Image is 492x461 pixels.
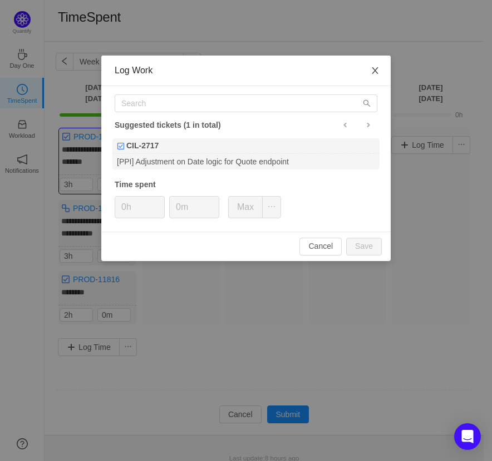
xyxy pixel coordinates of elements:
[126,140,159,152] b: CIL-2717
[299,238,342,255] button: Cancel
[228,196,263,218] button: Max
[115,118,377,132] div: Suggested tickets (1 in total)
[262,196,281,218] button: icon: ellipsis
[115,179,377,191] div: Time spent
[112,154,380,169] div: [PPI] Adjustment on Date logic for Quote endpoint
[360,56,391,87] button: Close
[117,142,125,150] img: Task
[363,99,371,107] i: icon: search
[115,94,377,112] input: Search
[346,238,382,255] button: Save
[371,66,380,75] i: icon: close
[454,423,481,450] div: Open Intercom Messenger
[115,64,377,77] div: Log Work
